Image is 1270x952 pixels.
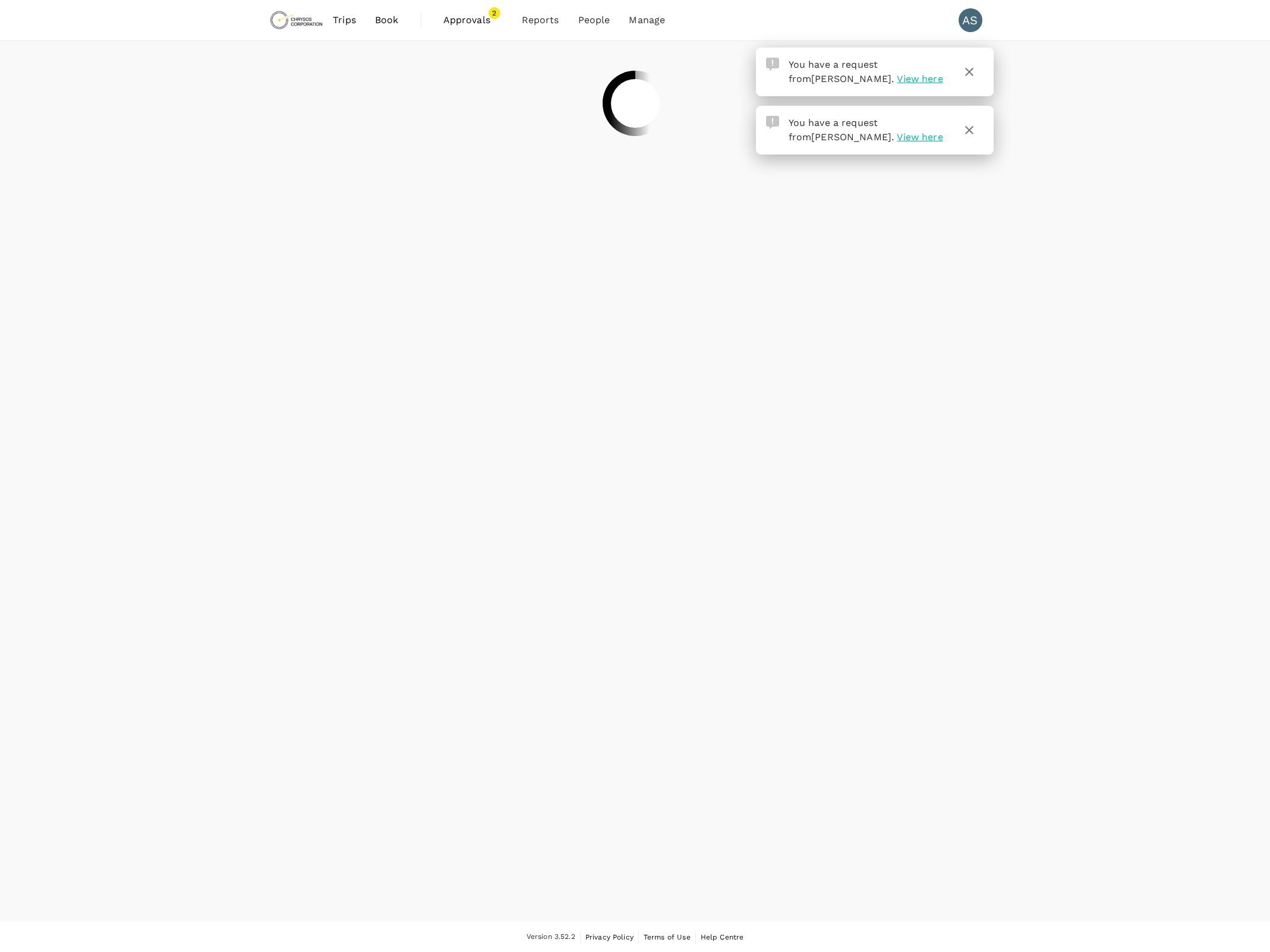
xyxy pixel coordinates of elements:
[629,13,665,27] span: Manage
[333,13,356,27] span: Trips
[897,131,943,143] span: View here
[269,7,324,33] img: Chrysos Corporation
[789,117,894,143] span: You have a request from .
[522,13,559,27] span: Reports
[443,13,503,27] span: Approvals
[585,933,634,941] span: Privacy Policy
[766,116,779,129] img: Approval Request
[644,933,691,941] span: Terms of Use
[644,931,691,944] a: Terms of Use
[527,931,575,943] span: Version 3.52.2
[811,131,891,143] span: [PERSON_NAME]
[489,7,500,19] span: 2
[811,73,891,84] span: [PERSON_NAME]
[897,73,943,84] span: View here
[585,931,634,944] a: Privacy Policy
[766,58,779,71] img: Approval Request
[959,8,982,32] div: AS
[375,13,399,27] span: Book
[701,931,744,944] a: Help Centre
[701,933,744,941] span: Help Centre
[578,13,610,27] span: People
[789,59,894,84] span: You have a request from .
